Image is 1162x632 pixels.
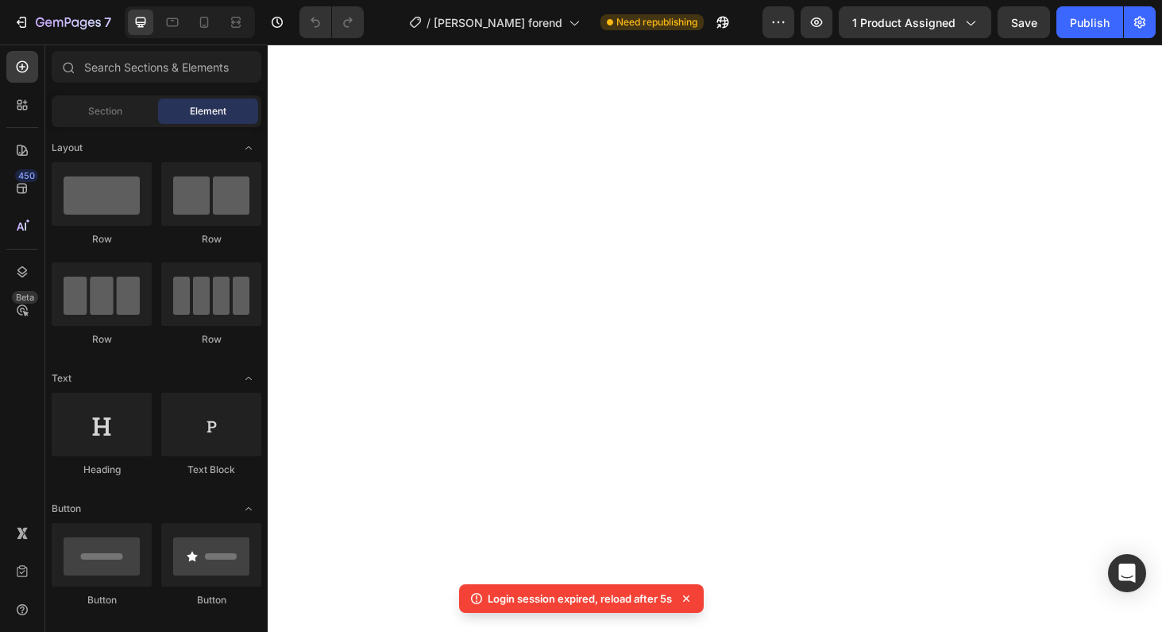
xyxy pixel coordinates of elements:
[1108,554,1146,592] div: Open Intercom Messenger
[616,15,697,29] span: Need republishing
[427,14,430,31] span: /
[1070,14,1110,31] div: Publish
[268,45,1162,632] iframe: Design area
[839,6,991,38] button: 1 product assigned
[52,332,152,347] div: Row
[52,51,261,83] input: Search Sections & Elements
[161,593,261,607] div: Button
[998,6,1050,38] button: Save
[161,463,261,477] div: Text Block
[6,6,118,38] button: 7
[1056,6,1123,38] button: Publish
[236,366,261,391] span: Toggle open
[161,232,261,246] div: Row
[52,371,71,386] span: Text
[88,104,122,118] span: Section
[236,135,261,161] span: Toggle open
[236,496,261,521] span: Toggle open
[52,593,152,607] div: Button
[15,169,38,182] div: 450
[434,14,562,31] span: [PERSON_NAME] forend
[52,232,152,246] div: Row
[12,291,38,304] div: Beta
[161,332,261,347] div: Row
[190,104,226,118] span: Element
[299,6,364,38] div: Undo/Redo
[852,14,955,31] span: 1 product assigned
[52,502,81,516] span: Button
[104,13,111,32] p: 7
[52,141,83,155] span: Layout
[1011,16,1037,29] span: Save
[52,463,152,477] div: Heading
[488,591,672,607] p: Login session expired, reload after 5s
